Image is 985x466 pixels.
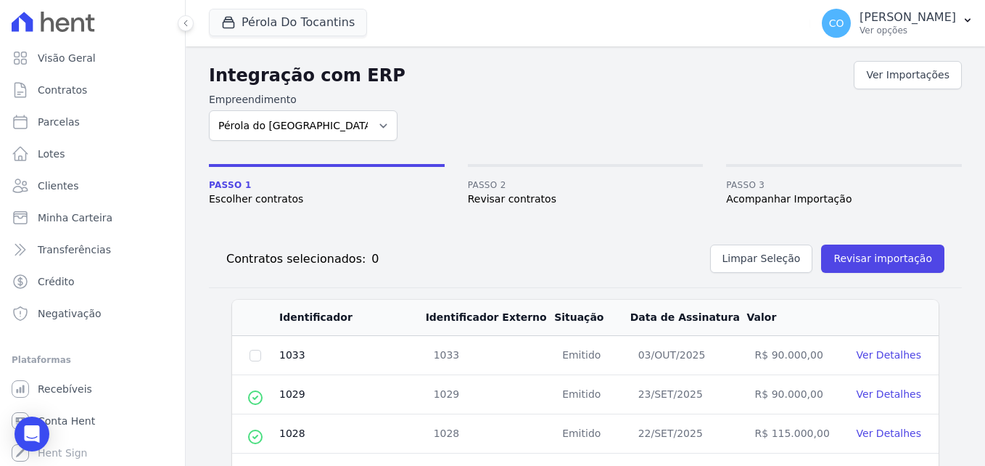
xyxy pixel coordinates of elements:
th: Situação [553,300,630,336]
button: Revisar importação [821,245,944,273]
td: 1028 [425,414,553,454]
span: Crédito [38,274,75,289]
label: Empreendimento [209,92,397,107]
p: [PERSON_NAME] [860,10,956,25]
h2: Integração com ERP [209,62,854,89]
span: Escolher contratos [209,192,445,207]
a: Contratos [6,75,179,105]
th: Valor [746,300,844,336]
th: Data de Assinatura [630,300,746,336]
a: Crédito [6,267,179,296]
td: Emitido [553,414,630,454]
span: Visão Geral [38,51,96,65]
a: Negativação [6,299,179,328]
span: Lotes [38,147,65,161]
a: Clientes [6,171,179,200]
td: R$ 90.000,00 [746,336,844,375]
span: Negativação [38,306,102,321]
span: Recebíveis [38,382,92,396]
a: Ver Detalhes [857,428,921,439]
td: 1029 [279,375,425,414]
a: Lotes [6,139,179,168]
span: Transferências [38,242,111,257]
a: Ver Importações [854,61,962,89]
span: Clientes [38,179,78,193]
a: Visão Geral [6,44,179,73]
span: Acompanhar Importação [726,192,962,207]
span: CO [829,18,844,28]
div: Plataformas [12,351,173,369]
a: Ver Detalhes [857,388,921,400]
h2: Contratos selecionados: [226,250,366,268]
span: Minha Carteira [38,210,112,225]
button: Pérola Do Tocantins [209,9,367,36]
a: Minha Carteira [6,203,179,232]
span: Passo 3 [726,179,962,192]
td: Emitido [553,375,630,414]
p: Ver opções [860,25,956,36]
td: 1028 [279,414,425,454]
span: Parcelas [38,115,80,129]
a: Parcelas [6,107,179,136]
div: Open Intercom Messenger [15,417,49,451]
a: Recebíveis [6,375,179,404]
td: 03/OUT/2025 [630,336,746,375]
td: R$ 90.000,00 [746,375,844,414]
td: 1033 [279,336,425,375]
th: Identificador Externo [425,300,553,336]
a: Ver Detalhes [857,349,921,361]
td: Emitido [553,336,630,375]
span: Contratos [38,83,87,97]
span: Passo 2 [468,179,704,192]
span: Passo 1 [209,179,445,192]
div: 0 [366,250,379,268]
nav: Progress [209,164,962,207]
button: CO [PERSON_NAME] Ver opções [810,3,985,44]
th: Identificador [279,300,425,336]
span: Conta Hent [38,414,95,428]
td: 1033 [425,336,553,375]
td: 23/SET/2025 [630,375,746,414]
td: R$ 115.000,00 [746,414,844,454]
span: Revisar contratos [468,192,704,207]
a: Transferências [6,235,179,264]
td: 22/SET/2025 [630,414,746,454]
button: Limpar Seleção [710,245,813,273]
td: 1029 [425,375,553,414]
a: Conta Hent [6,406,179,436]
